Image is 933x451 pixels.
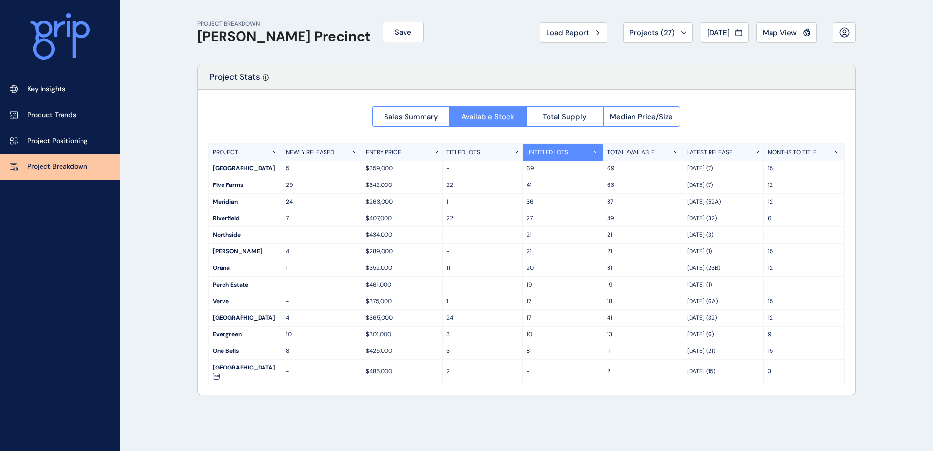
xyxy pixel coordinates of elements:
p: $375,000 [366,297,438,306]
p: ENTRY PRICE [366,148,401,157]
span: Save [395,27,411,37]
button: Map View [756,22,817,43]
span: Median Price/Size [610,112,673,122]
p: 41 [607,314,679,322]
p: [DATE] (1) [687,281,759,289]
p: - [446,247,519,256]
p: [DATE] (6) [687,330,759,339]
p: 2 [446,368,519,376]
button: Available Stock [449,106,527,127]
p: 21 [527,231,599,239]
p: 69 [607,164,679,173]
div: Verve [209,293,282,309]
p: [DATE] (23B) [687,264,759,272]
span: Available Stock [461,112,514,122]
p: $434,000 [366,231,438,239]
p: 12 [768,198,840,206]
h1: [PERSON_NAME] Precinct [197,28,371,45]
p: $425,000 [366,347,438,355]
p: 22 [446,181,519,189]
p: 19 [527,281,599,289]
p: 27 [527,214,599,223]
div: Evergreen [209,327,282,343]
p: 7 [286,214,358,223]
p: - [446,281,519,289]
p: 11 [446,264,519,272]
span: Total Supply [543,112,587,122]
span: Map View [763,28,797,38]
p: 2 [607,368,679,376]
p: 12 [768,264,840,272]
p: $461,000 [366,281,438,289]
p: 15 [768,297,840,306]
p: $301,000 [366,330,438,339]
p: 1 [446,198,519,206]
p: Project Stats [209,71,260,89]
p: - [768,231,840,239]
p: - [286,231,358,239]
p: 3 [768,368,840,376]
p: [DATE] (52A) [687,198,759,206]
div: Perch Estate [209,277,282,293]
p: 4 [286,247,358,256]
div: [GEOGRAPHIC_DATA] [209,161,282,177]
p: Project Breakdown [27,162,87,172]
p: 6 [768,214,840,223]
p: [DATE] (15) [687,368,759,376]
p: 5 [286,164,358,173]
p: 37 [607,198,679,206]
p: 19 [607,281,679,289]
p: [DATE] (21) [687,347,759,355]
button: Median Price/Size [603,106,681,127]
p: $263,000 [366,198,438,206]
p: 63 [607,181,679,189]
p: [DATE] (32) [687,214,759,223]
div: Five Farms [209,177,282,193]
p: TITLED LOTS [446,148,480,157]
p: 49 [607,214,679,223]
p: 17 [527,297,599,306]
p: 10 [286,330,358,339]
p: - [527,368,599,376]
div: Meridian [209,194,282,210]
p: [DATE] (1) [687,247,759,256]
p: LATEST RELEASE [687,148,732,157]
p: 10 [527,330,599,339]
p: 41 [527,181,599,189]
p: MONTHS TO TITLE [768,148,817,157]
button: [DATE] [701,22,749,43]
p: - [286,281,358,289]
p: 13 [607,330,679,339]
div: Riverfield [209,210,282,226]
p: $352,000 [366,264,438,272]
p: 8 [527,347,599,355]
p: - [446,231,519,239]
p: [DATE] (6A) [687,297,759,306]
p: 20 [527,264,599,272]
p: - [286,297,358,306]
p: - [446,164,519,173]
p: $289,000 [366,247,438,256]
p: [DATE] (32) [687,314,759,322]
span: [DATE] [707,28,730,38]
p: 29 [286,181,358,189]
p: 15 [768,247,840,256]
p: UNTITLED LOTS [527,148,568,157]
div: Orana [209,260,282,276]
p: 21 [527,247,599,256]
p: $365,000 [366,314,438,322]
p: 24 [446,314,519,322]
p: 69 [527,164,599,173]
button: Total Supply [526,106,603,127]
p: 31 [607,264,679,272]
button: Load Report [540,22,607,43]
p: 4 [286,314,358,322]
p: [DATE] (3) [687,231,759,239]
p: [DATE] (7) [687,181,759,189]
p: 12 [768,181,840,189]
p: PROJECT BREAKDOWN [197,20,371,28]
p: 21 [607,247,679,256]
p: 1 [446,297,519,306]
p: NEWLY RELEASED [286,148,334,157]
p: $359,000 [366,164,438,173]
